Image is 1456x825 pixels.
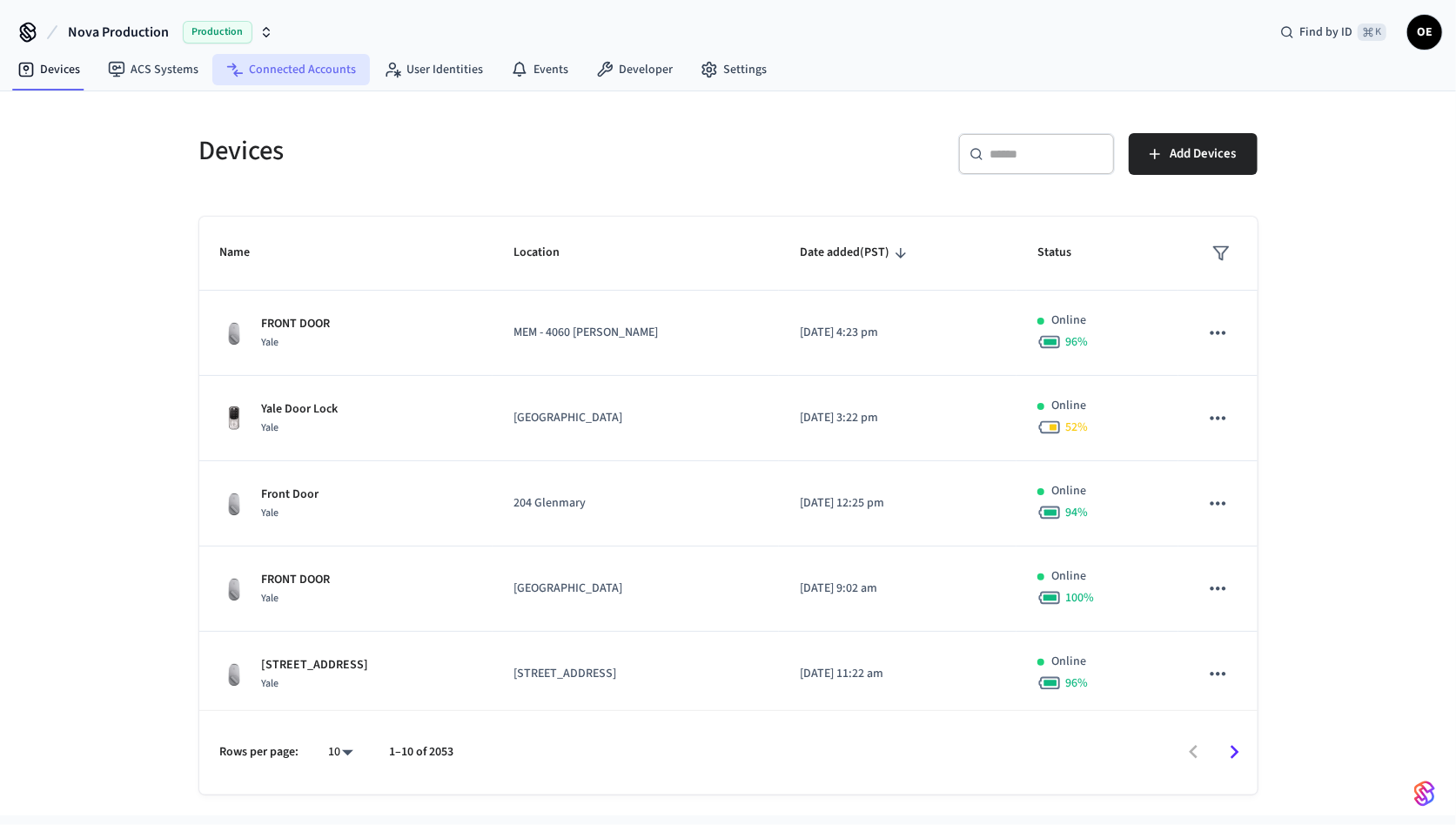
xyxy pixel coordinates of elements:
[1051,397,1086,415] p: Online
[1051,567,1086,586] p: Online
[220,490,248,518] img: August Wifi Smart Lock 3rd Gen, Silver, Front
[320,740,362,765] div: 10
[513,324,759,342] p: MEM - 4060 [PERSON_NAME]
[1129,133,1258,175] button: Add Devices
[1065,504,1088,521] span: 94 %
[1409,17,1440,48] span: OE
[800,324,996,342] p: [DATE] 4:23 pm
[262,335,279,350] span: Yale
[1065,333,1088,351] span: 96 %
[3,54,94,85] a: Devices
[513,494,759,513] p: 204 Glenmary
[390,743,454,761] p: 1–10 of 2053
[1266,17,1400,48] div: Find by ID⌘ K
[262,400,339,419] p: Yale Door Lock
[1051,653,1086,671] p: Online
[262,486,319,504] p: Front Door
[1065,419,1088,436] span: 52 %
[212,54,370,85] a: Connected Accounts
[262,420,279,435] span: Yale
[513,665,759,683] p: [STREET_ADDRESS]
[582,54,687,85] a: Developer
[199,133,718,169] h5: Devices
[370,54,497,85] a: User Identities
[687,54,781,85] a: Settings
[262,591,279,606] span: Yale
[1214,732,1255,773] button: Go to next page
[800,580,996,598] p: [DATE] 9:02 am
[220,239,273,266] span: Name
[262,315,331,333] p: FRONT DOOR
[513,580,759,598] p: [GEOGRAPHIC_DATA]
[262,656,369,674] p: [STREET_ADDRESS]
[68,22,169,43] span: Nova Production
[1407,15,1442,50] button: OE
[1358,23,1386,41] span: ⌘ K
[1171,143,1237,165] span: Add Devices
[513,239,582,266] span: Location
[800,494,996,513] p: [DATE] 12:25 pm
[262,571,331,589] p: FRONT DOOR
[800,239,912,266] span: Date added(PST)
[94,54,212,85] a: ACS Systems
[220,743,299,761] p: Rows per page:
[1051,312,1086,330] p: Online
[183,21,252,44] span: Production
[497,54,582,85] a: Events
[1414,780,1435,808] img: SeamLogoGradient.69752ec5.svg
[1037,239,1094,266] span: Status
[220,405,248,433] img: Yale Assure Touchscreen Wifi Smart Lock, Satin Nickel, Front
[262,506,279,520] span: Yale
[220,575,248,603] img: August Wifi Smart Lock 3rd Gen, Silver, Front
[800,409,996,427] p: [DATE] 3:22 pm
[1051,482,1086,500] p: Online
[513,409,759,427] p: [GEOGRAPHIC_DATA]
[220,319,248,347] img: August Wifi Smart Lock 3rd Gen, Silver, Front
[1065,674,1088,692] span: 96 %
[800,665,996,683] p: [DATE] 11:22 am
[262,676,279,691] span: Yale
[1299,23,1352,41] span: Find by ID
[220,661,248,688] img: August Wifi Smart Lock 3rd Gen, Silver, Front
[1065,589,1094,607] span: 100 %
